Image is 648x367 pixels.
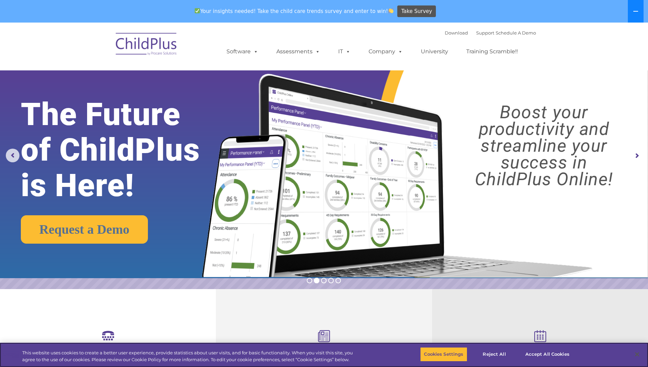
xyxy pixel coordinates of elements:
[401,5,432,17] span: Take Survey
[397,5,436,17] a: Take Survey
[21,215,148,244] a: Request a Demo
[22,350,356,363] div: This website uses cookies to create a better user experience, provide statistics about user visit...
[445,30,536,36] font: |
[448,104,640,188] rs-layer: Boost your productivity and streamline your success in ChildPlus Online!
[192,4,397,18] span: Your insights needed! Take the child care trends survey and enter to win!
[112,28,181,62] img: ChildPlus by Procare Solutions
[459,45,525,58] a: Training Scramble!!
[476,30,494,36] a: Support
[195,8,200,13] img: ✅
[420,347,467,362] button: Cookies Settings
[630,347,645,362] button: Close
[95,73,124,78] span: Phone number
[21,97,228,203] rs-layer: The Future of ChildPlus is Here!
[362,45,410,58] a: Company
[95,45,116,50] span: Last name
[473,347,516,362] button: Reject All
[220,45,265,58] a: Software
[270,45,327,58] a: Assessments
[331,45,357,58] a: IT
[496,30,536,36] a: Schedule A Demo
[445,30,468,36] a: Download
[522,347,573,362] button: Accept All Cookies
[414,45,455,58] a: University
[388,8,394,13] img: 👏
